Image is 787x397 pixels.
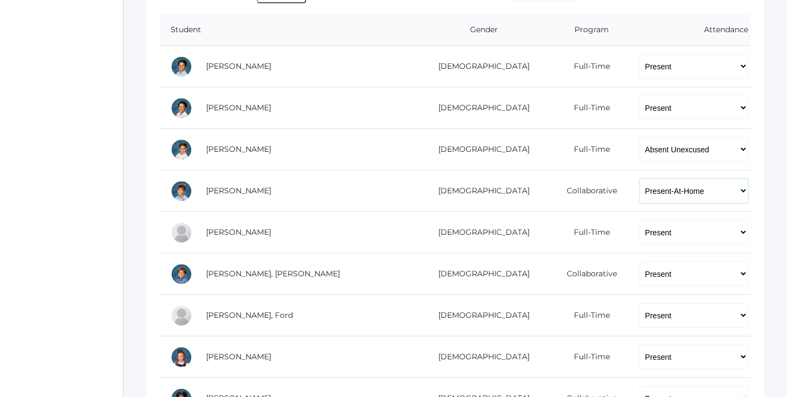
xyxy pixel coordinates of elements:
a: [PERSON_NAME] [206,103,271,112]
td: [DEMOGRAPHIC_DATA] [413,46,547,87]
td: Collaborative [547,170,629,212]
td: Full-Time [547,212,629,253]
td: Full-Time [547,46,629,87]
a: [PERSON_NAME], [PERSON_NAME] [206,269,340,279]
div: Lyla Foster [171,346,192,368]
a: [PERSON_NAME] [206,144,271,154]
td: [DEMOGRAPHIC_DATA] [413,295,547,336]
td: [DEMOGRAPHIC_DATA] [413,87,547,129]
td: [DEMOGRAPHIC_DATA] [413,253,547,295]
a: [PERSON_NAME], Ford [206,310,293,320]
td: Full-Time [547,87,629,129]
td: [DEMOGRAPHIC_DATA] [413,336,547,378]
div: Obadiah Bradley [171,180,192,202]
td: Collaborative [547,253,629,295]
div: Chloé Noëlle Cope [171,222,192,244]
div: Austen Crosby [171,263,192,285]
td: Full-Time [547,129,629,170]
td: [DEMOGRAPHIC_DATA] [413,129,547,170]
td: [DEMOGRAPHIC_DATA] [413,170,547,212]
td: Full-Time [547,336,629,378]
td: [DEMOGRAPHIC_DATA] [413,212,547,253]
div: Owen Bernardez [171,139,192,161]
div: Dominic Abrea [171,56,192,78]
th: Gender [413,14,547,46]
a: [PERSON_NAME] [206,227,271,237]
a: [PERSON_NAME] [206,186,271,195]
div: Ford Ferris [171,305,192,327]
a: [PERSON_NAME] [206,352,271,362]
td: Full-Time [547,295,629,336]
th: Attendance [629,14,751,46]
th: Student [160,14,413,46]
a: [PERSON_NAME] [206,61,271,71]
div: Grayson Abrea [171,97,192,119]
th: Program [547,14,629,46]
